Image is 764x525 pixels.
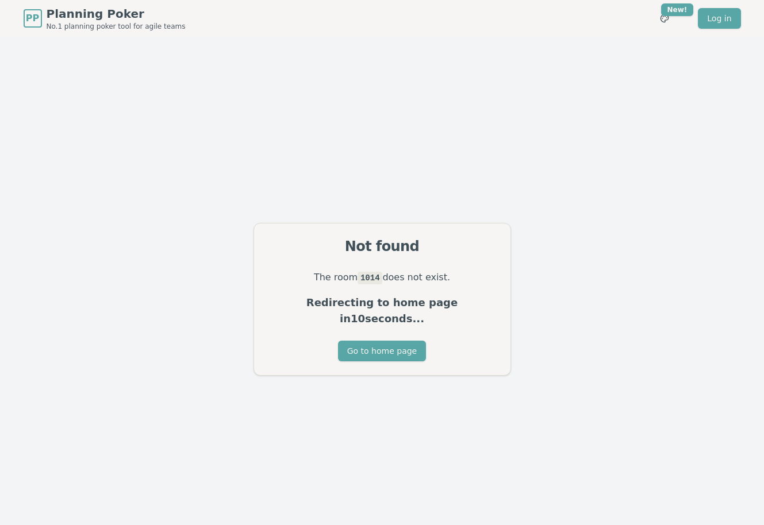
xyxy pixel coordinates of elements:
[26,11,39,25] span: PP
[698,8,740,29] a: Log in
[338,341,426,361] button: Go to home page
[268,295,497,327] p: Redirecting to home page in 10 seconds...
[661,3,694,16] div: New!
[47,6,186,22] span: Planning Poker
[268,269,497,285] p: The room does not exist.
[358,272,382,284] code: 1014
[24,6,186,31] a: PPPlanning PokerNo.1 planning poker tool for agile teams
[654,8,675,29] button: New!
[47,22,186,31] span: No.1 planning poker tool for agile teams
[268,237,497,256] div: Not found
